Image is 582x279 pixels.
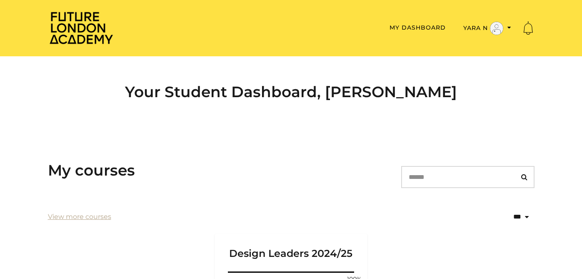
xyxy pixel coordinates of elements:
a: Design Leaders 2024/25 [215,234,368,270]
select: status [477,206,535,228]
img: Home Page [48,11,115,45]
button: Toggle menu [461,21,514,35]
a: View more courses [48,212,111,222]
h3: Design Leaders 2024/25 [225,234,358,260]
a: My Dashboard [390,24,446,31]
h2: Your Student Dashboard, [PERSON_NAME] [48,83,535,101]
h3: My courses [48,161,135,179]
